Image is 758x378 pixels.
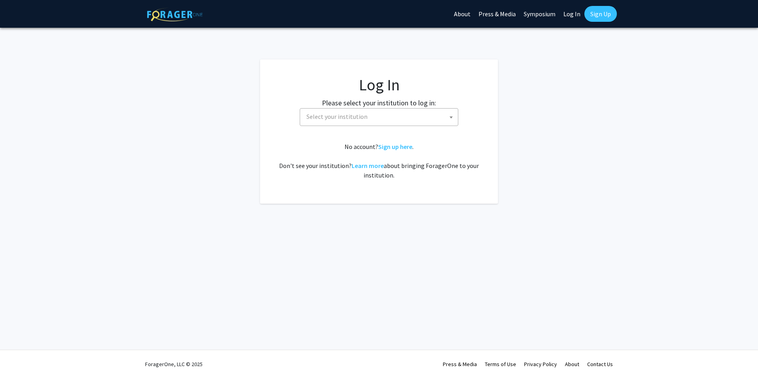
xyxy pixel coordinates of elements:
[276,142,482,180] div: No account? . Don't see your institution? about bringing ForagerOne to your institution.
[306,113,368,120] span: Select your institution
[145,350,203,378] div: ForagerOne, LLC © 2025
[565,361,579,368] a: About
[322,97,436,108] label: Please select your institution to log in:
[300,108,458,126] span: Select your institution
[147,8,203,21] img: ForagerOne Logo
[378,143,412,151] a: Sign up here
[587,361,613,368] a: Contact Us
[524,361,557,368] a: Privacy Policy
[303,109,458,125] span: Select your institution
[485,361,516,368] a: Terms of Use
[584,6,617,22] a: Sign Up
[443,361,477,368] a: Press & Media
[352,162,384,170] a: Learn more about bringing ForagerOne to your institution
[276,75,482,94] h1: Log In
